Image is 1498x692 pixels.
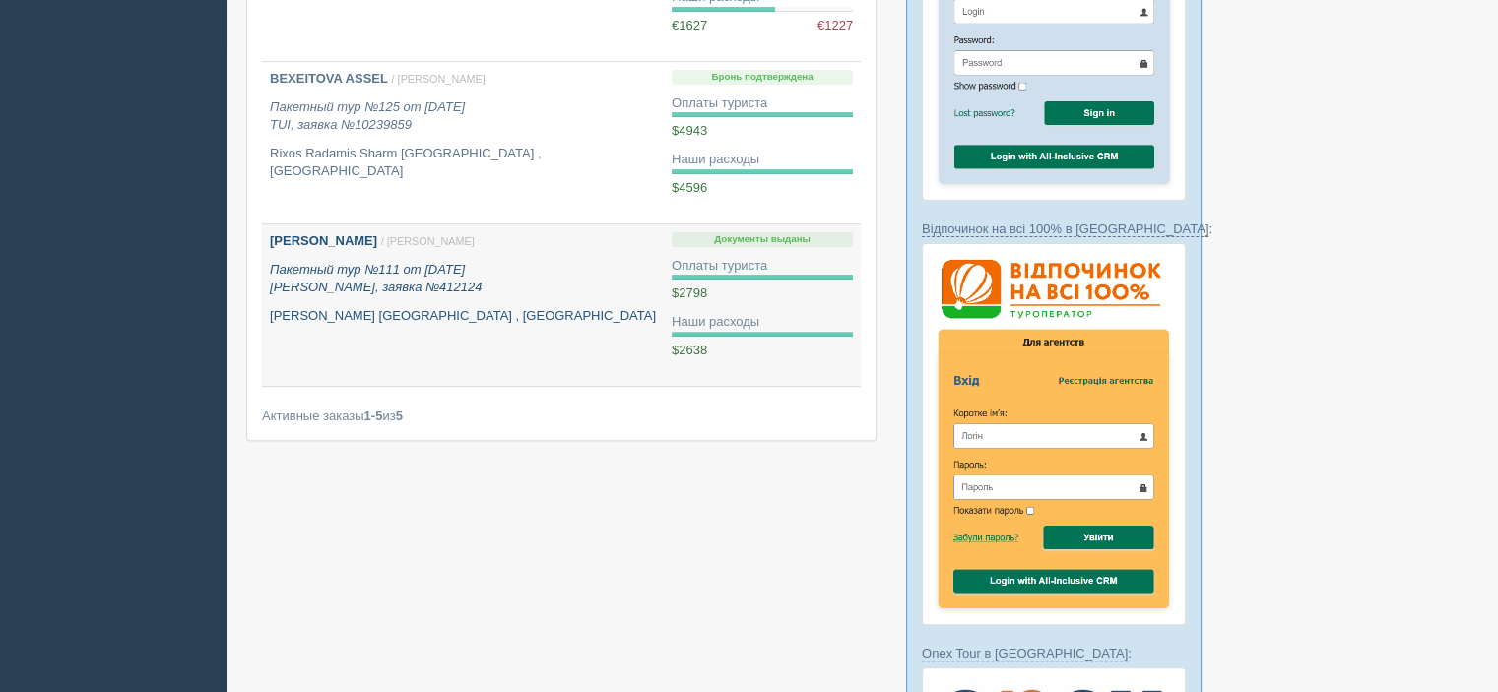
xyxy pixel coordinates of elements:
[672,70,853,85] p: Бронь подтверждена
[672,343,707,357] span: $2638
[262,224,664,386] a: [PERSON_NAME] / [PERSON_NAME] Пакетный тур №111 от [DATE][PERSON_NAME], заявка №412124 [PERSON_NA...
[922,646,1128,661] a: Onex Tour в [GEOGRAPHIC_DATA]
[672,257,853,276] div: Оплаты туриста
[381,235,475,247] span: / [PERSON_NAME]
[672,285,707,300] span: $2798
[396,409,403,423] b: 5
[270,307,656,326] p: [PERSON_NAME] [GEOGRAPHIC_DATA] , [GEOGRAPHIC_DATA]
[270,262,482,295] i: Пакетный тур №111 от [DATE] [PERSON_NAME], заявка №412124
[672,18,707,32] span: €1627
[922,220,1186,238] p: :
[922,644,1186,662] p: :
[922,221,1208,237] a: Відпочинок на всі 100% в [GEOGRAPHIC_DATA]
[270,233,377,248] b: [PERSON_NAME]
[672,180,707,195] span: $4596
[672,123,707,138] span: $4943
[672,232,853,247] p: Документы выданы
[364,409,383,423] b: 1-5
[672,313,853,332] div: Наши расходы
[922,243,1186,625] img: %D0%B2%D1%96%D0%B4%D0%BF%D0%BE%D1%87%D0%B8%D0%BD%D0%BE%D0%BA-%D0%BD%D0%B0-%D0%B2%D1%81%D1%96-100-...
[270,145,656,181] p: Rixos Radamis Sharm [GEOGRAPHIC_DATA] , [GEOGRAPHIC_DATA]
[672,94,853,113] div: Оплаты туриста
[262,407,861,425] div: Активные заказы из
[270,71,388,86] b: BEXEITOVA ASSEL
[262,62,664,223] a: BEXEITOVA ASSEL / [PERSON_NAME] Пакетный тур №125 от [DATE]TUI, заявка №10239859 Rixos Radamis Sh...
[672,151,853,169] div: Наши расходы
[392,73,486,85] span: / [PERSON_NAME]
[270,99,465,133] i: Пакетный тур №125 от [DATE] TUI, заявка №10239859
[817,17,853,35] span: €1227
